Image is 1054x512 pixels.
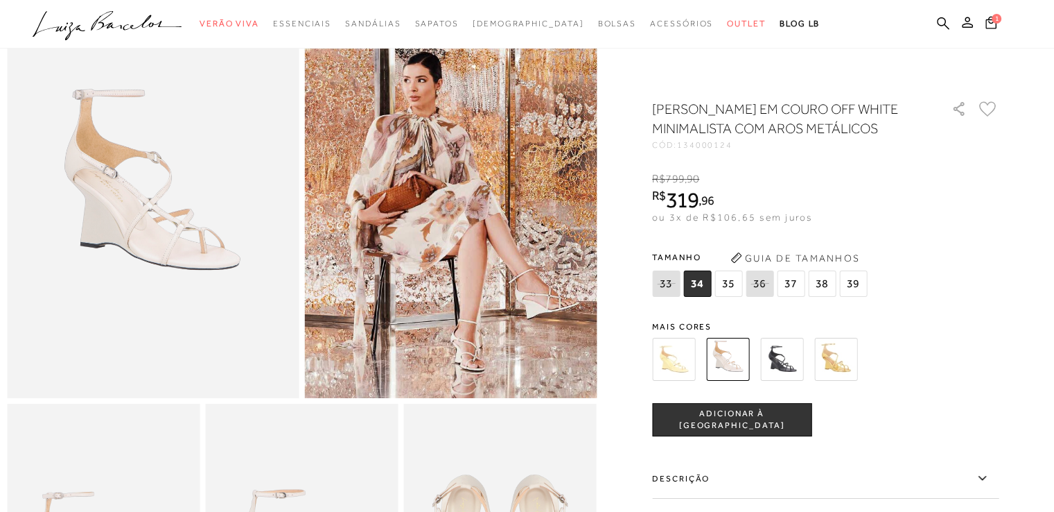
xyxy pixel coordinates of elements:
[345,19,401,28] span: Sandálias
[666,187,699,212] span: 319
[650,19,713,28] span: Acessórios
[414,11,458,37] a: noSubCategoriesText
[687,173,699,185] span: 90
[808,271,836,297] span: 38
[345,11,401,37] a: noSubCategoriesText
[652,99,912,138] h1: [PERSON_NAME] EM COURO OFF WHITE MINIMALISTA COM AROS METÁLICOS
[652,271,680,297] span: 33
[701,193,714,207] span: 96
[699,194,714,207] i: ,
[652,323,999,331] span: Mais cores
[273,19,331,28] span: Essenciais
[665,173,684,185] span: 799
[780,11,820,37] a: BLOG LB
[414,19,458,28] span: Sapatos
[473,19,584,28] span: [DEMOGRAPHIC_DATA]
[746,271,773,297] span: 36
[814,338,857,381] img: SANDÁLIA ANABELA METALIZADA DOURADA MINIMALISTA COM AROS METÁLICOS
[200,19,259,28] span: Verão Viva
[652,173,665,185] i: R$
[981,15,1001,34] button: 1
[273,11,331,37] a: noSubCategoriesText
[597,19,636,28] span: Bolsas
[706,338,749,381] img: SANDÁLIA ANABELA EM COURO OFF WHITE MINIMALISTA COM AROS METÁLICOS
[652,212,812,223] span: ou 3x de R$106,65 sem juros
[727,19,766,28] span: Outlet
[677,140,732,150] span: 134000124
[780,19,820,28] span: BLOG LB
[652,141,929,149] div: CÓD:
[652,247,870,268] span: Tamanho
[652,459,999,499] label: Descrição
[839,271,867,297] span: 39
[683,271,711,297] span: 34
[652,403,811,436] button: ADICIONAR À [GEOGRAPHIC_DATA]
[777,271,805,297] span: 37
[760,338,803,381] img: SANDÁLIA ANABELA EM COURO PRETO MINIMALISTA COM AROS METÁLICOS
[597,11,636,37] a: noSubCategoriesText
[200,11,259,37] a: noSubCategoriesText
[650,11,713,37] a: noSubCategoriesText
[727,11,766,37] a: noSubCategoriesText
[726,247,864,269] button: Guia de Tamanhos
[652,338,695,381] img: SANDÁLIA ANABELA EM COURO AMARELO PALHA MINIMALISTA COM AROS METÁLICOS
[652,189,666,202] i: R$
[473,11,584,37] a: noSubCategoriesText
[653,408,811,432] span: ADICIONAR À [GEOGRAPHIC_DATA]
[992,14,1001,24] span: 1
[685,173,700,185] i: ,
[714,271,742,297] span: 35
